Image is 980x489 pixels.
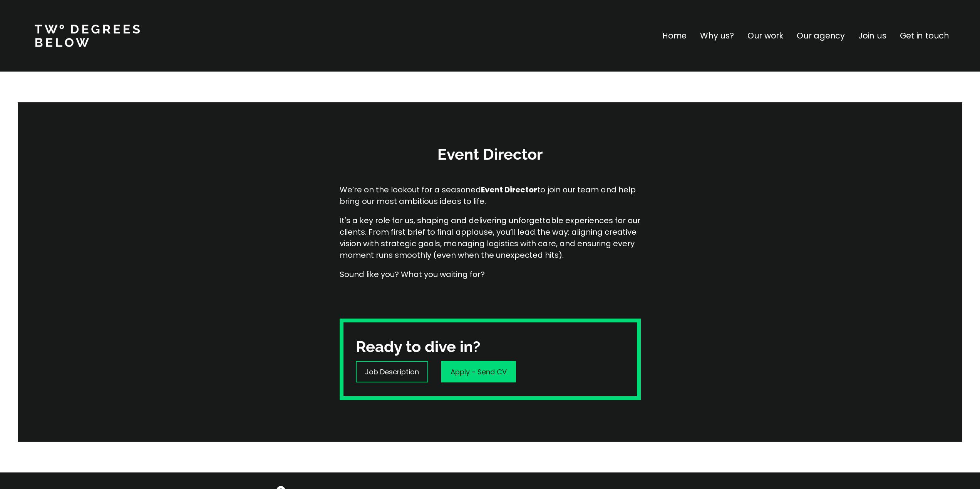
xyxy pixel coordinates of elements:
a: Our work [747,30,783,42]
h3: Event Director [375,144,606,165]
a: Home [662,30,687,42]
h3: Ready to dive in? [356,336,480,357]
p: It's a key role for us, shaping and delivering unforgettable experiences for our clients. From fi... [340,215,641,261]
a: Join us [858,30,886,42]
p: Apply - Send CV [451,367,507,377]
p: Job Description [365,367,419,377]
a: Our agency [797,30,845,42]
p: We’re on the lookout for a seasoned to join our team and help bring our most ambitious ideas to l... [340,184,641,207]
a: Get in touch [900,30,949,42]
strong: Event Director [481,184,537,195]
a: Why us? [700,30,734,42]
p: Sound like you? What you waiting for? [340,269,641,280]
